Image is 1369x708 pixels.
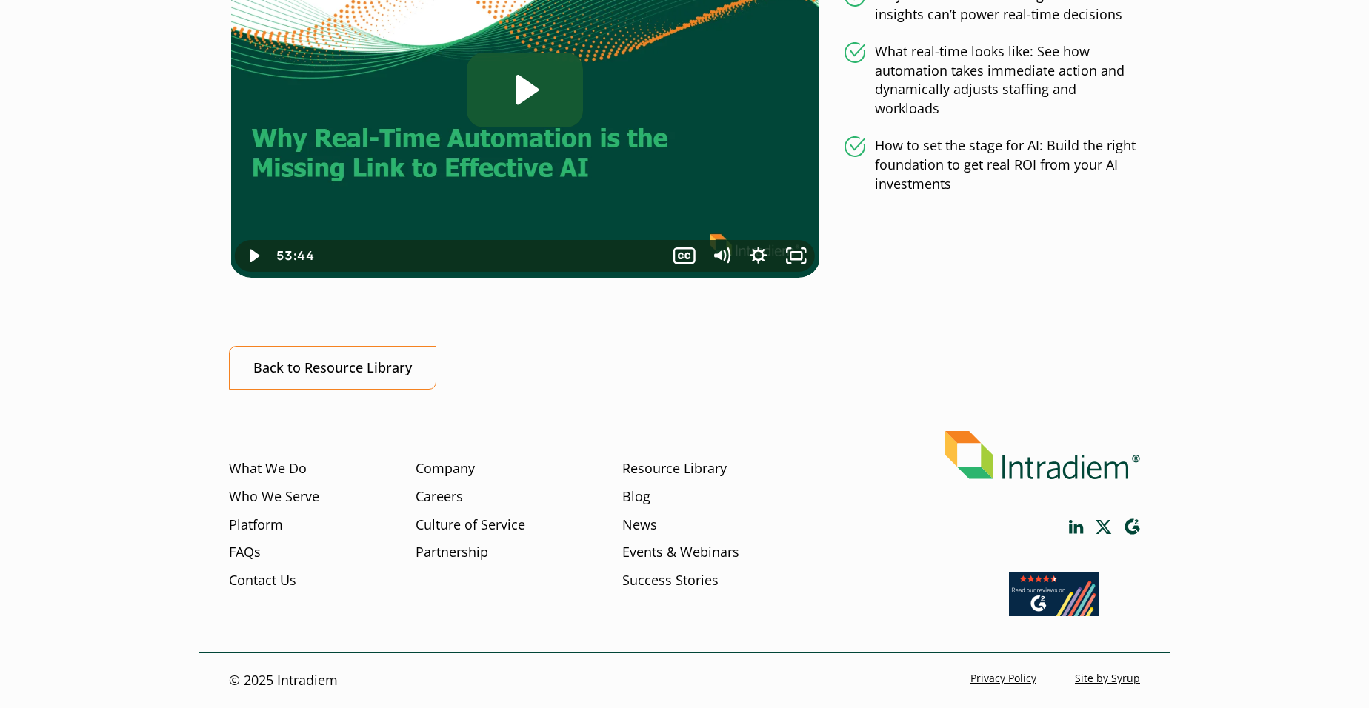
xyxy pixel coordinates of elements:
a: Partnership [416,543,488,562]
a: Contact Us [229,571,296,590]
a: Back to Resource Library [229,346,436,390]
a: Platform [229,515,283,535]
a: Link opens in a new window [1096,520,1112,534]
a: Privacy Policy [970,671,1036,685]
a: Blog [622,487,650,507]
li: How to set the stage for AI: Build the right foundation to get real ROI from your AI investments [845,136,1140,194]
a: News [622,515,657,535]
a: FAQs [229,543,261,562]
a: Link opens in a new window [1009,602,1099,620]
a: Site by Syrup [1075,671,1140,685]
a: Careers [416,487,463,507]
a: Link opens in a new window [1110,597,1140,615]
img: Intradiem [945,431,1140,479]
li: What real-time looks like: See how automation takes immediate action and dynamically adjusts staf... [845,42,1140,119]
a: Culture of Service [416,515,525,535]
img: Read our reviews on G2 [1009,572,1099,616]
img: SourceForge User Reviews [1110,577,1140,611]
a: Who We Serve [229,487,319,507]
a: Events & Webinars [622,543,739,562]
a: Link opens in a new window [1069,520,1084,534]
a: Success Stories [622,571,719,590]
p: © 2025 Intradiem [229,671,338,690]
a: Link opens in a new window [1124,518,1140,535]
a: Resource Library [622,459,727,478]
a: What We Do [229,459,307,478]
a: Company [416,459,475,478]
